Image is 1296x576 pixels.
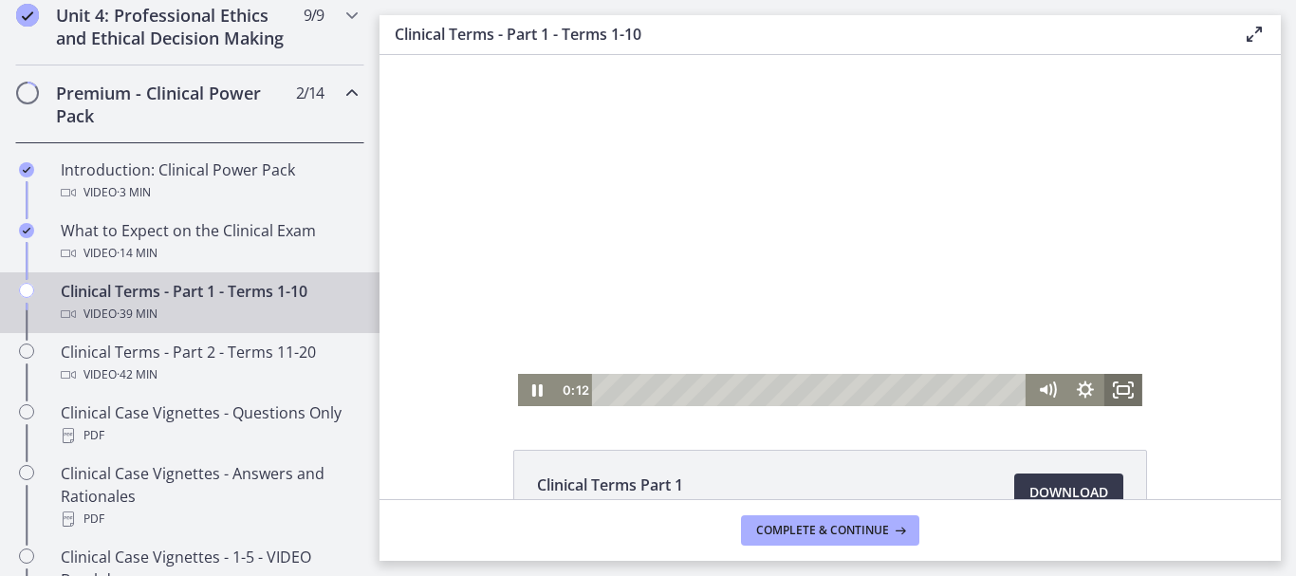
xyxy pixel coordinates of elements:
i: Completed [19,223,34,238]
div: Clinical Case Vignettes - Questions Only [61,401,357,447]
h2: Unit 4: Professional Ethics and Ethical Decision Making [56,4,287,49]
span: Download [1029,481,1108,504]
h2: Premium - Clinical Power Pack [56,82,287,127]
div: PDF [61,424,357,447]
div: Introduction: Clinical Power Pack [61,158,357,204]
i: Completed [16,4,39,27]
span: Complete & continue [756,523,889,538]
div: Clinical Case Vignettes - Answers and Rationales [61,462,357,530]
span: 3.27 MB [537,496,683,511]
div: What to Expect on the Clinical Exam [61,219,357,265]
div: Video [61,242,357,265]
i: Completed [19,162,34,177]
div: PDF [61,508,357,530]
button: Complete & continue [741,515,919,546]
iframe: Video Lesson [380,55,1281,406]
span: · 42 min [117,363,157,386]
span: · 39 min [117,303,157,325]
h3: Clinical Terms - Part 1 - Terms 1-10 [395,23,1213,46]
div: Clinical Terms - Part 2 - Terms 11-20 [61,341,357,386]
div: Video [61,363,357,386]
div: Video [61,181,357,204]
span: · 3 min [117,181,151,204]
span: Clinical Terms Part 1 [537,474,683,496]
span: · 14 min [117,242,157,265]
button: Mute [649,319,687,351]
span: 9 / 9 [304,4,324,27]
button: Show settings menu [687,319,725,351]
div: Video [61,303,357,325]
span: 2 / 14 [296,82,324,104]
a: Download [1014,474,1123,511]
div: Clinical Terms - Part 1 - Terms 1-10 [61,280,357,325]
button: Fullscreen [725,319,763,351]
